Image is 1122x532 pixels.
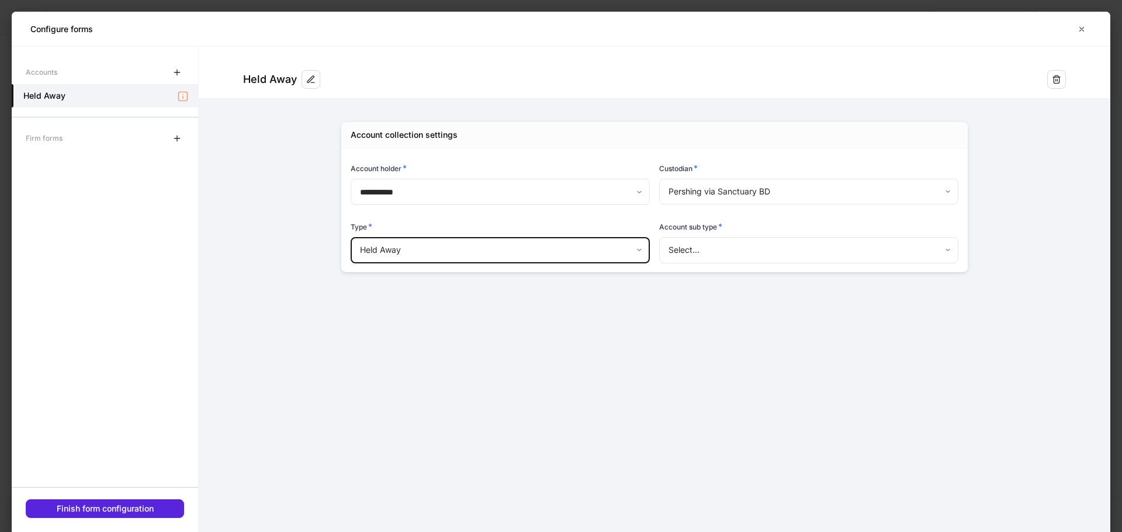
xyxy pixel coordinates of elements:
h6: Custodian [659,162,698,174]
div: Select... [659,237,958,263]
div: Held Away [243,72,297,86]
a: Held Away [12,84,198,107]
div: Finish form configuration [57,505,154,513]
div: Accounts [26,62,57,82]
div: Pershing via Sanctuary BD [659,179,958,204]
div: Firm forms [26,128,63,148]
button: Finish form configuration [26,499,184,518]
h6: Account holder [351,162,407,174]
h5: Configure forms [30,23,93,35]
h6: Type [351,221,372,232]
h5: Held Away [23,90,65,102]
h6: Account sub type [659,221,722,232]
div: Account collection settings [351,129,458,141]
div: Held Away [351,237,649,263]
